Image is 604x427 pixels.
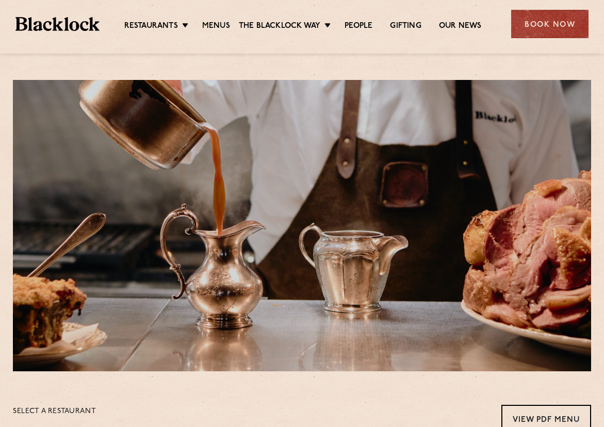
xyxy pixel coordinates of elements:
p: Select a restaurant [13,405,96,418]
a: Gifting [390,21,421,32]
a: The Blacklock Way [239,21,320,32]
a: Restaurants [124,21,178,32]
a: People [345,21,372,32]
a: Menus [202,21,230,32]
img: BL_Textured_Logo-footer-cropped.svg [15,17,100,31]
a: Our News [439,21,482,32]
div: Book Now [511,10,589,38]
